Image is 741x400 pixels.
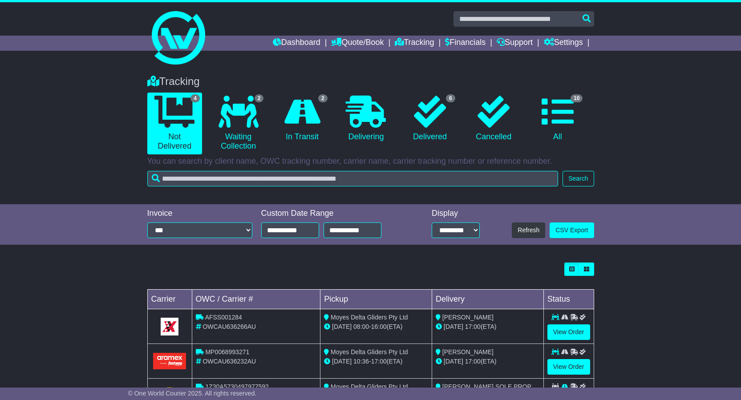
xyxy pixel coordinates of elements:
span: 2 [318,94,328,102]
span: AFSS001284 [205,314,242,321]
span: MP0068993271 [205,348,249,356]
div: (ETA) [436,357,540,366]
span: 2 [255,94,264,102]
div: Tracking [143,75,599,88]
span: 17:00 [371,358,387,365]
a: Dashboard [273,36,320,51]
span: 10:36 [353,358,369,365]
button: Refresh [512,222,545,238]
td: Delivery [432,290,543,309]
span: Moyes Delta Gliders Pty Ltd [331,348,408,356]
span: © One World Courier 2025. All rights reserved. [128,390,257,397]
a: 2 In Transit [275,93,329,145]
button: Search [563,171,594,186]
span: OWCAU636232AU [202,358,256,365]
td: Status [543,290,594,309]
a: Cancelled [466,93,521,145]
span: [DATE] [444,323,463,330]
img: Aramex.png [153,353,186,369]
span: [PERSON_NAME] [442,348,494,356]
div: - (ETA) [324,322,428,331]
span: [PERSON_NAME] [442,314,494,321]
div: - (ETA) [324,357,428,366]
a: Delivering [339,93,393,145]
span: 1Z30A5730497977592 [205,383,268,390]
a: CSV Export [550,222,594,238]
span: [DATE] [332,358,352,365]
span: [DATE] [444,358,463,365]
a: 10 All [530,93,585,145]
span: Moyes Delta Gliders Pty Ltd [331,314,408,321]
a: View Order [547,359,590,375]
span: OWCAU636266AU [202,323,256,330]
a: Tracking [395,36,434,51]
span: 08:00 [353,323,369,330]
span: Moyes Delta Gliders Pty Ltd [331,383,408,390]
div: Custom Date Range [261,209,404,218]
div: (ETA) [436,322,540,331]
span: 17:00 [465,358,481,365]
td: Carrier [147,290,192,309]
div: Invoice [147,209,252,218]
span: 4 [190,94,200,102]
a: 4 Not Delivered [147,93,202,154]
td: OWC / Carrier # [192,290,320,309]
span: 16:00 [371,323,387,330]
a: Financials [445,36,486,51]
td: Pickup [320,290,432,309]
span: 10 [571,94,583,102]
span: 6 [446,94,455,102]
span: [DATE] [332,323,352,330]
p: You can search by client name, OWC tracking number, carrier name, carrier tracking number or refe... [147,157,594,166]
img: GetCarrierServiceLogo [161,318,178,335]
a: Support [497,36,533,51]
div: Display [432,209,480,218]
a: 2 Waiting Collection [211,93,266,154]
span: [PERSON_NAME] SOLE PROP [442,383,531,390]
a: View Order [547,324,590,340]
a: Quote/Book [331,36,384,51]
a: Settings [544,36,583,51]
a: 6 Delivered [402,93,457,145]
span: 17:00 [465,323,481,330]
